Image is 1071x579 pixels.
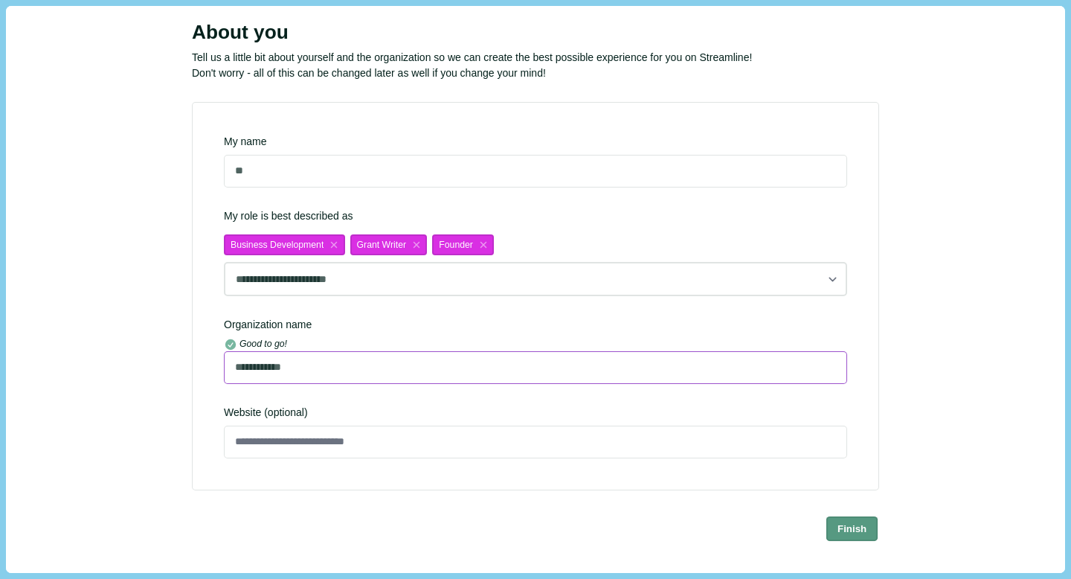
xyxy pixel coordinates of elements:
[328,238,341,252] button: close
[224,208,847,296] div: My role is best described as
[192,65,879,81] p: Don't worry - all of this can be changed later as well if you change your mind!
[192,21,879,45] div: About you
[357,240,406,251] span: Grant Writer
[239,338,287,351] div: Good to go!
[192,50,879,65] p: Tell us a little bit about yourself and the organization so we can create the best possible exper...
[224,134,847,150] div: My name
[410,238,423,252] button: close
[231,240,324,251] span: Business Development
[224,405,847,420] span: Website (optional)
[439,240,473,251] span: Founder
[224,317,847,333] div: Organization name
[826,516,878,540] button: Finish
[477,238,490,252] button: close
